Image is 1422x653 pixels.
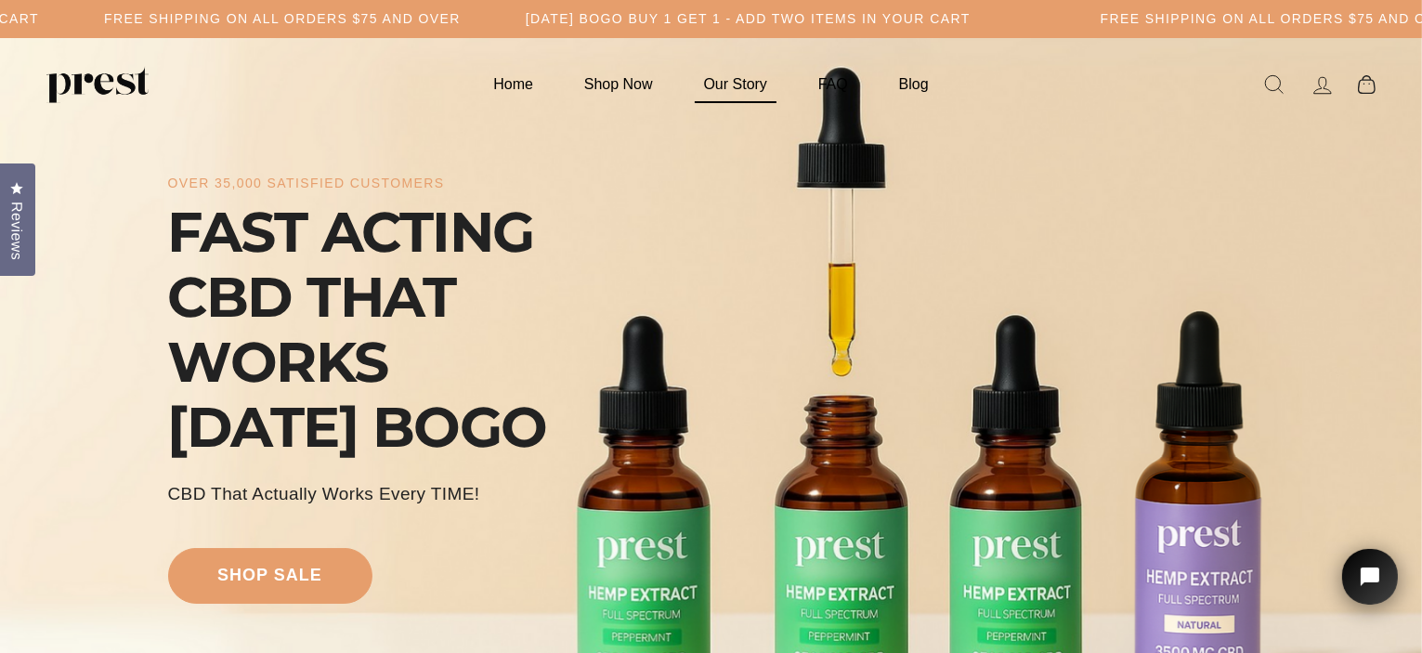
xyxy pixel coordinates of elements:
[876,66,952,102] a: Blog
[168,548,372,604] a: shop sale
[168,200,586,460] div: FAST ACTING CBD THAT WORKS [DATE] BOGO
[470,66,951,102] ul: Primary
[168,481,480,507] div: CBD That Actually Works every TIME!
[526,11,971,27] h5: [DATE] BOGO BUY 1 GET 1 - ADD TWO ITEMS IN YOUR CART
[1318,523,1422,653] iframe: Tidio Chat
[46,66,149,103] img: PREST ORGANICS
[470,66,556,102] a: Home
[168,176,445,191] div: over 35,000 satisfied customers
[5,202,29,260] span: Reviews
[681,66,790,102] a: Our Story
[104,11,461,27] h5: Free Shipping on all orders $75 and over
[795,66,871,102] a: FAQ
[561,66,676,102] a: Shop Now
